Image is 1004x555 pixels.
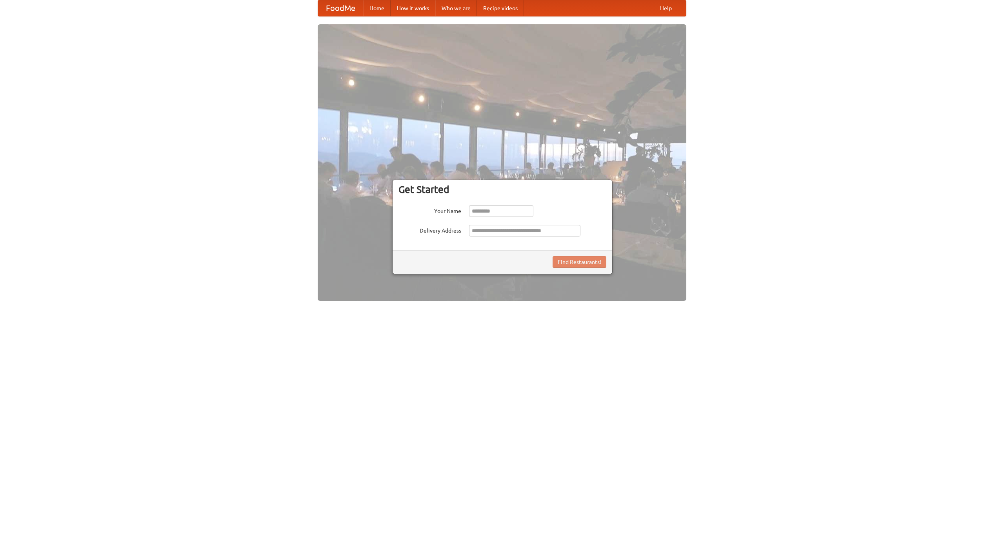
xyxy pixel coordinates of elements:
a: Home [363,0,391,16]
a: Recipe videos [477,0,524,16]
label: Your Name [398,205,461,215]
button: Find Restaurants! [553,256,606,268]
a: Who we are [435,0,477,16]
a: How it works [391,0,435,16]
a: FoodMe [318,0,363,16]
h3: Get Started [398,184,606,195]
label: Delivery Address [398,225,461,235]
a: Help [654,0,678,16]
